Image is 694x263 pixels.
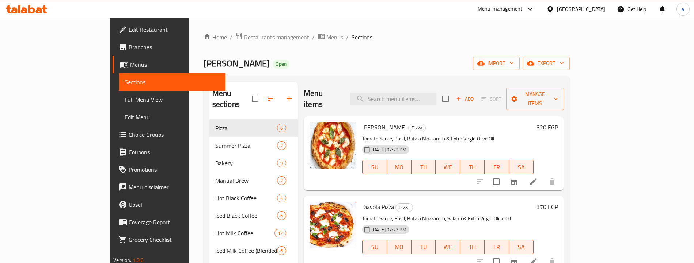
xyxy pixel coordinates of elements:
span: Bakery [215,159,277,167]
span: MO [390,162,409,173]
span: Coverage Report [129,218,220,227]
span: SA [512,162,531,173]
button: Add [453,93,477,105]
span: TU [414,242,433,252]
a: Menus [113,56,225,73]
button: Manage items [506,88,564,110]
button: delete [543,173,561,190]
div: Pizza [408,124,426,132]
span: SU [365,242,384,252]
span: Add [455,95,475,103]
span: Add item [453,93,477,105]
div: items [277,211,286,220]
span: Select all sections [247,91,263,107]
span: Iced Black Coffee [215,211,277,220]
span: [DATE] 07:22 PM [369,226,409,233]
button: TU [412,160,436,174]
span: Choice Groups [129,130,220,139]
span: Hot Black Coffee [215,194,277,202]
div: Menu-management [478,5,523,13]
a: Upsell [113,196,225,213]
div: Pizza [395,203,413,212]
div: Pizza6 [209,119,298,137]
a: Edit Restaurant [113,21,225,38]
span: TH [463,162,482,173]
p: Tomato Sauce, Basil, Bufala Mozzarella, Salami & Extra Virgin Olive Oil [362,214,533,223]
button: MO [387,240,412,254]
div: Manual Brew2 [209,172,298,189]
div: Hot Black Coffee4 [209,189,298,207]
span: SU [365,162,384,173]
span: Coupons [129,148,220,156]
span: MO [390,242,409,252]
span: Edit Restaurant [129,25,220,34]
span: Menu disclaimer [129,183,220,192]
a: Edit menu item [529,177,538,186]
div: items [277,124,286,132]
button: MO [387,160,412,174]
li: / [346,33,349,42]
li: / [230,33,232,42]
span: Open [273,61,289,67]
a: Grocery Checklist [113,231,225,248]
span: Select section [438,91,453,107]
div: items [277,194,286,202]
input: search [350,93,436,105]
img: Margherita Pizza [310,122,356,169]
span: Hot Milk Coffee [215,229,274,237]
nav: breadcrumb [204,32,570,42]
h2: Menu items [304,88,341,110]
button: export [523,57,570,70]
button: SA [509,160,534,174]
button: SU [362,240,387,254]
button: Branch-specific-item [505,173,523,190]
span: export [528,59,564,68]
span: Promotions [129,165,220,174]
div: Iced Black Coffee6 [209,207,298,224]
span: Select to update [489,174,504,189]
a: Branches [113,38,225,56]
a: Choice Groups [113,126,225,143]
div: Manual Brew [215,176,277,185]
a: Restaurants management [235,32,309,42]
div: [GEOGRAPHIC_DATA] [557,5,605,13]
span: WE [439,162,457,173]
span: [DATE] 07:22 PM [369,146,409,153]
img: Diavola Pizza [310,202,356,248]
span: 6 [277,212,286,219]
button: SA [509,240,534,254]
h2: Menu sections [212,88,252,110]
span: SA [512,242,531,252]
span: Menus [326,33,343,42]
h6: 370 EGP [536,202,558,212]
button: TU [412,240,436,254]
button: Add section [280,90,298,108]
h6: 320 EGP [536,122,558,132]
span: Grocery Checklist [129,235,220,244]
span: Diavola Pizza [362,201,394,212]
span: 9 [277,160,286,167]
button: WE [436,160,460,174]
span: Restaurants management [244,33,309,42]
div: items [277,176,286,185]
p: Tomato Sauce, Basil, Bufala Mozzarella & Extra Virgin Olive Oil [362,134,533,143]
span: 6 [277,125,286,132]
span: Iced Milk Coffee (Blended) [215,246,277,255]
a: Promotions [113,161,225,178]
span: Menus [130,60,220,69]
span: [PERSON_NAME] [362,122,407,133]
a: Full Menu View [119,91,225,108]
a: Sections [119,73,225,91]
span: TH [463,242,482,252]
span: TU [414,162,433,173]
span: Pizza [215,124,277,132]
a: Coupons [113,143,225,161]
div: Summer Pizza [215,141,277,150]
button: TH [460,240,485,254]
button: SU [362,160,387,174]
span: [PERSON_NAME] [204,55,270,71]
div: items [277,141,286,150]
